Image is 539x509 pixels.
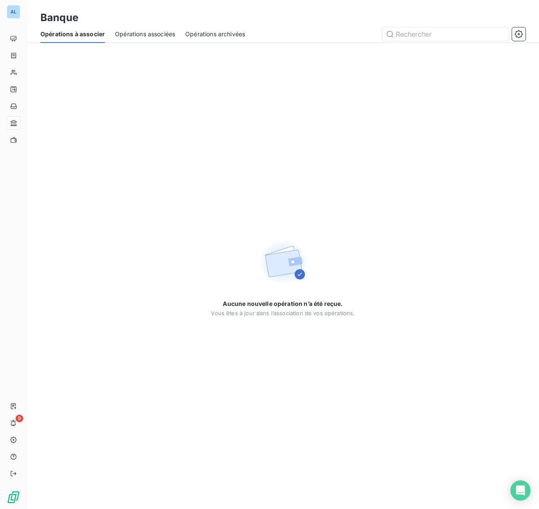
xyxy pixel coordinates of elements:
span: Opérations archivées [185,30,245,38]
h3: Banque [40,10,78,25]
span: Opérations associées [115,30,175,38]
span: Aucune nouvelle opération n’a été reçue. [223,300,343,308]
img: Logo LeanPay [7,490,20,504]
div: AL [7,5,20,19]
span: 9 [16,415,23,422]
img: Empty state [256,236,310,289]
span: Vous êtes à jour dans l’association de vos opérations. [211,310,355,316]
input: Rechercher [382,27,509,41]
div: Open Intercom Messenger [510,480,531,501]
span: Opérations à associer [40,30,105,38]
